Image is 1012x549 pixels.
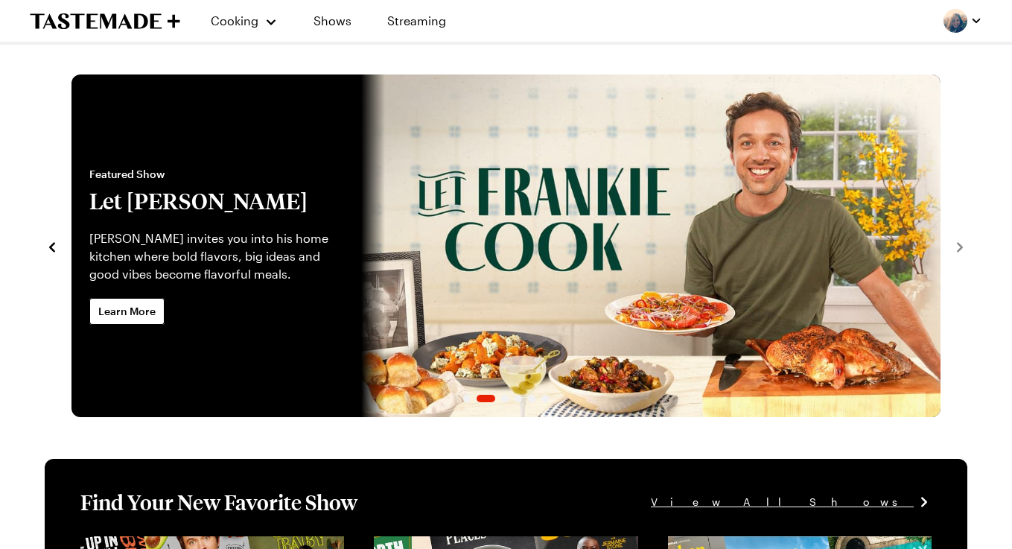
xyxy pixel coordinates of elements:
[943,9,967,33] img: Profile picture
[211,13,258,28] span: Cooking
[210,3,278,39] button: Cooking
[943,9,982,33] button: Profile picture
[89,298,165,325] a: Learn More
[80,489,357,515] h1: Find Your New Favorite Show
[45,237,60,255] button: navigate to previous item
[501,395,509,402] span: Go to slide 3
[89,167,343,182] span: Featured Show
[651,494,914,510] span: View All Shows
[952,237,967,255] button: navigate to next item
[30,13,180,30] a: To Tastemade Home Page
[651,494,932,510] a: View All Shows
[515,395,522,402] span: Go to slide 4
[89,229,343,283] p: [PERSON_NAME] invites you into his home kitchen where bold flavors, big ideas and good vibes beco...
[541,395,549,402] span: Go to slide 6
[477,395,495,402] span: Go to slide 2
[463,395,471,402] span: Go to slide 1
[71,74,941,417] div: 2 / 6
[98,304,156,319] span: Learn More
[528,395,535,402] span: Go to slide 5
[89,188,343,215] h2: Let [PERSON_NAME]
